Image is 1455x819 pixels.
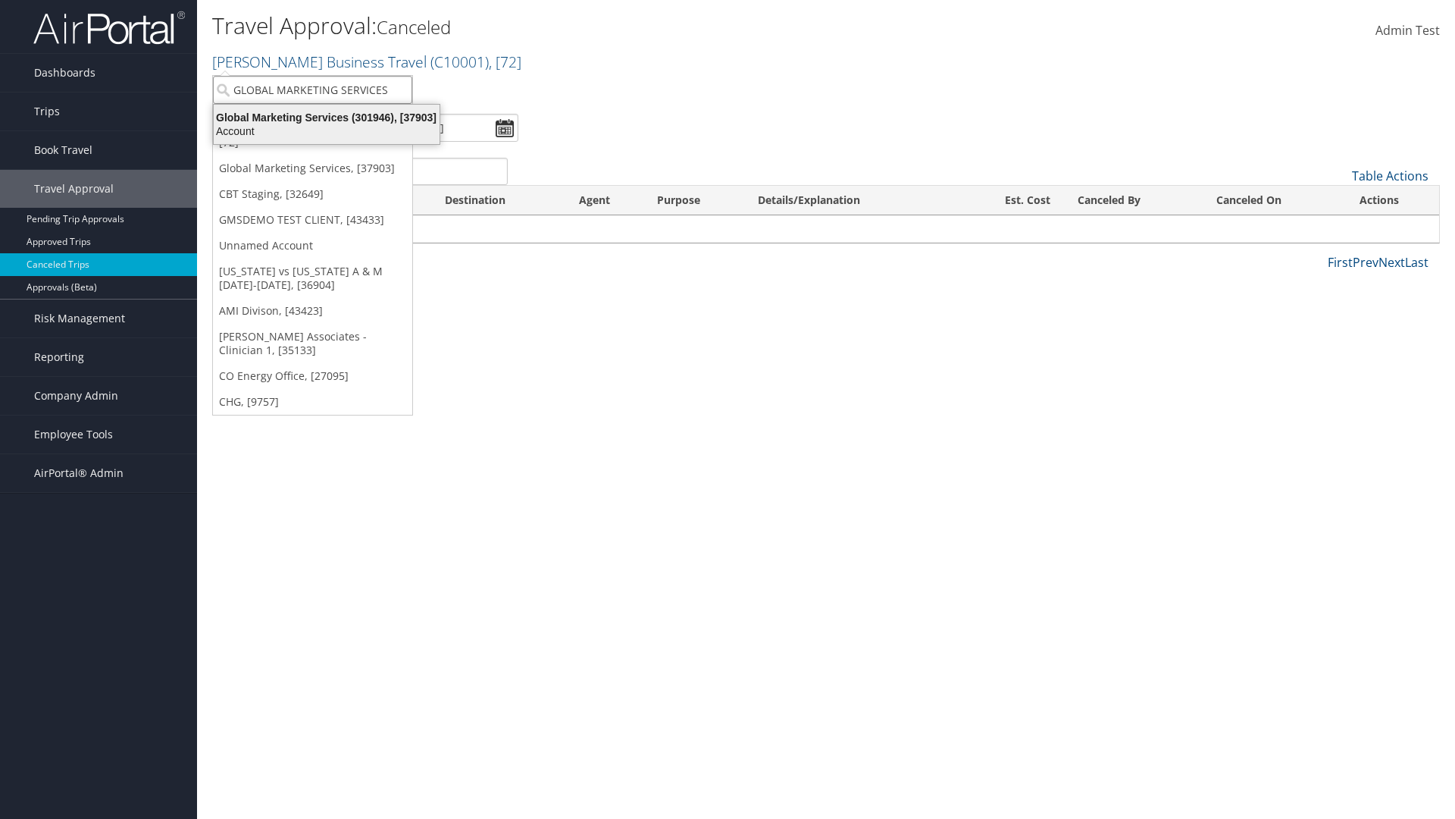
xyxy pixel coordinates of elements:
[213,259,412,298] a: [US_STATE] vs [US_STATE] A & M [DATE]-[DATE], [36904]
[643,186,744,215] th: Purpose
[1405,254,1428,271] a: Last
[1375,22,1440,39] span: Admin Test
[34,54,95,92] span: Dashboards
[213,207,412,233] a: GMSDEMO TEST CLIENT, [43433]
[744,186,959,215] th: Details/Explanation
[213,298,412,324] a: AMI Divison, [43423]
[34,454,124,492] span: AirPortal® Admin
[34,170,114,208] span: Travel Approval
[430,52,489,72] span: ( C10001 )
[213,155,412,181] a: Global Marketing Services, [37903]
[213,363,412,389] a: CO Energy Office, [27095]
[34,131,92,169] span: Book Travel
[212,10,1031,42] h1: Travel Approval:
[34,300,125,337] span: Risk Management
[959,186,1064,215] th: Est. Cost: activate to sort column ascending
[213,389,412,415] a: CHG, [9757]
[213,76,412,104] input: Search Accounts
[212,52,521,72] a: [PERSON_NAME] Business Travel
[213,233,412,259] a: Unnamed Account
[34,338,84,376] span: Reporting
[565,186,643,215] th: Agent
[213,324,412,363] a: [PERSON_NAME] Associates - Clinician 1, [35133]
[1353,254,1378,271] a: Prev
[34,416,113,453] span: Employee Tools
[1328,254,1353,271] a: First
[1203,186,1345,215] th: Canceled On: activate to sort column ascending
[431,186,565,215] th: Destination: activate to sort column ascending
[489,52,521,72] span: , [ 72 ]
[205,111,449,124] div: Global Marketing Services (301946), [37903]
[212,80,1031,99] p: Filter:
[213,215,1439,243] td: No data available in table
[205,124,449,138] div: Account
[213,181,412,207] a: CBT Staging, [32649]
[377,14,451,39] small: Canceled
[1352,168,1428,184] a: Table Actions
[1346,186,1439,215] th: Actions
[1378,254,1405,271] a: Next
[1064,186,1203,215] th: Canceled By: activate to sort column ascending
[1375,8,1440,55] a: Admin Test
[33,10,185,45] img: airportal-logo.png
[34,93,60,130] span: Trips
[34,377,118,415] span: Company Admin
